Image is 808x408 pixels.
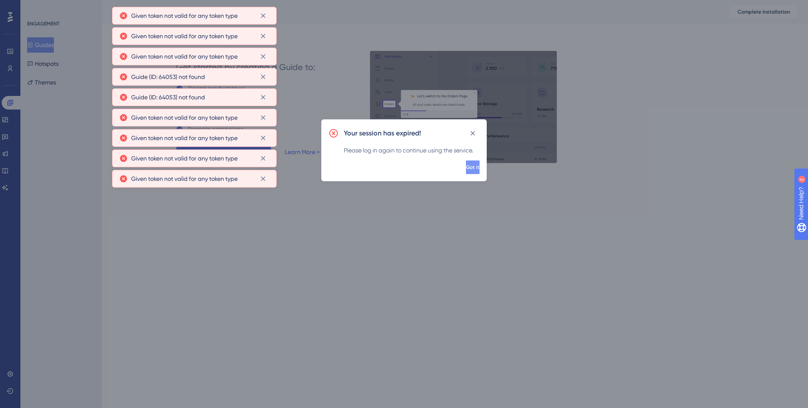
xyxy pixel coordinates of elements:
[131,113,238,123] span: Given token not valid for any token type
[131,153,238,163] span: Given token not valid for any token type
[59,4,62,11] div: 2
[131,133,238,143] span: Given token not valid for any token type
[344,145,480,155] div: Please log in again to continue using the service.
[131,92,205,102] span: Guide (ID: 64053) not found
[20,2,53,12] span: Need Help?
[131,51,238,62] span: Given token not valid for any token type
[466,164,480,171] span: Got it
[131,31,238,41] span: Given token not valid for any token type
[344,128,421,138] h2: Your session has expired!
[131,72,205,82] span: Guide (ID: 64053) not found
[131,11,238,21] span: Given token not valid for any token type
[131,174,238,184] span: Given token not valid for any token type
